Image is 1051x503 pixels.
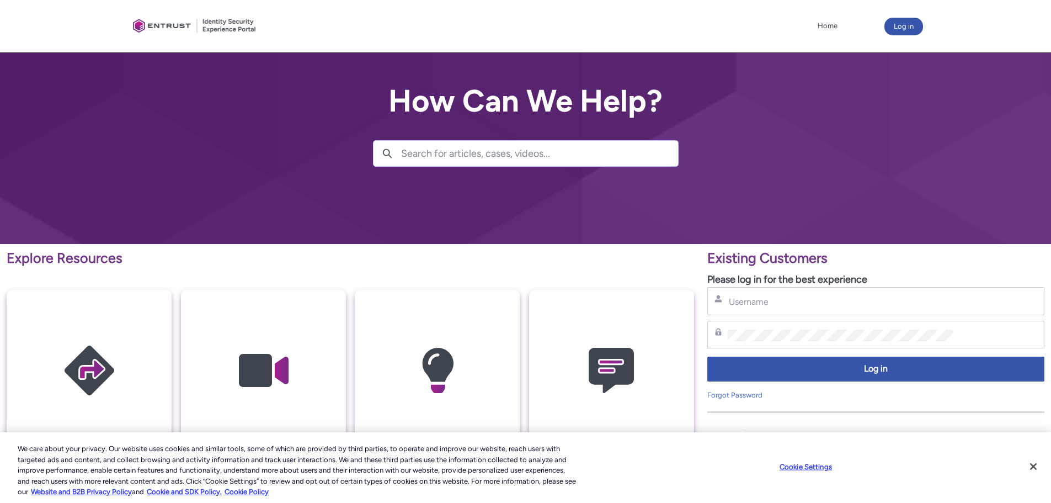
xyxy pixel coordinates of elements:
[771,456,840,478] button: Cookie Settings
[707,427,1044,448] p: New Customers
[884,18,923,35] button: Log in
[707,272,1044,287] p: Please log in for the best experience
[707,248,1044,269] p: Existing Customers
[1021,454,1045,479] button: Close
[7,248,694,269] p: Explore Resources
[815,18,840,34] a: Home
[707,391,762,399] a: Forgot Password
[559,311,664,430] img: Contact Support
[225,488,269,496] a: Cookie Policy
[401,141,678,166] input: Search for articles, cases, videos...
[211,311,316,430] img: Video Guides
[385,311,490,430] img: Knowledge Articles
[374,141,401,166] button: Search
[714,363,1037,375] span: Log in
[147,488,222,496] a: Cookie and SDK Policy.
[18,443,578,497] div: We care about your privacy. Our website uses cookies and similar tools, some of which are provide...
[707,357,1044,382] button: Log in
[37,311,142,430] img: Getting Started
[31,488,132,496] a: More information about our cookie policy., opens in a new tab
[373,84,679,118] h2: How Can We Help?
[728,296,953,308] input: Username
